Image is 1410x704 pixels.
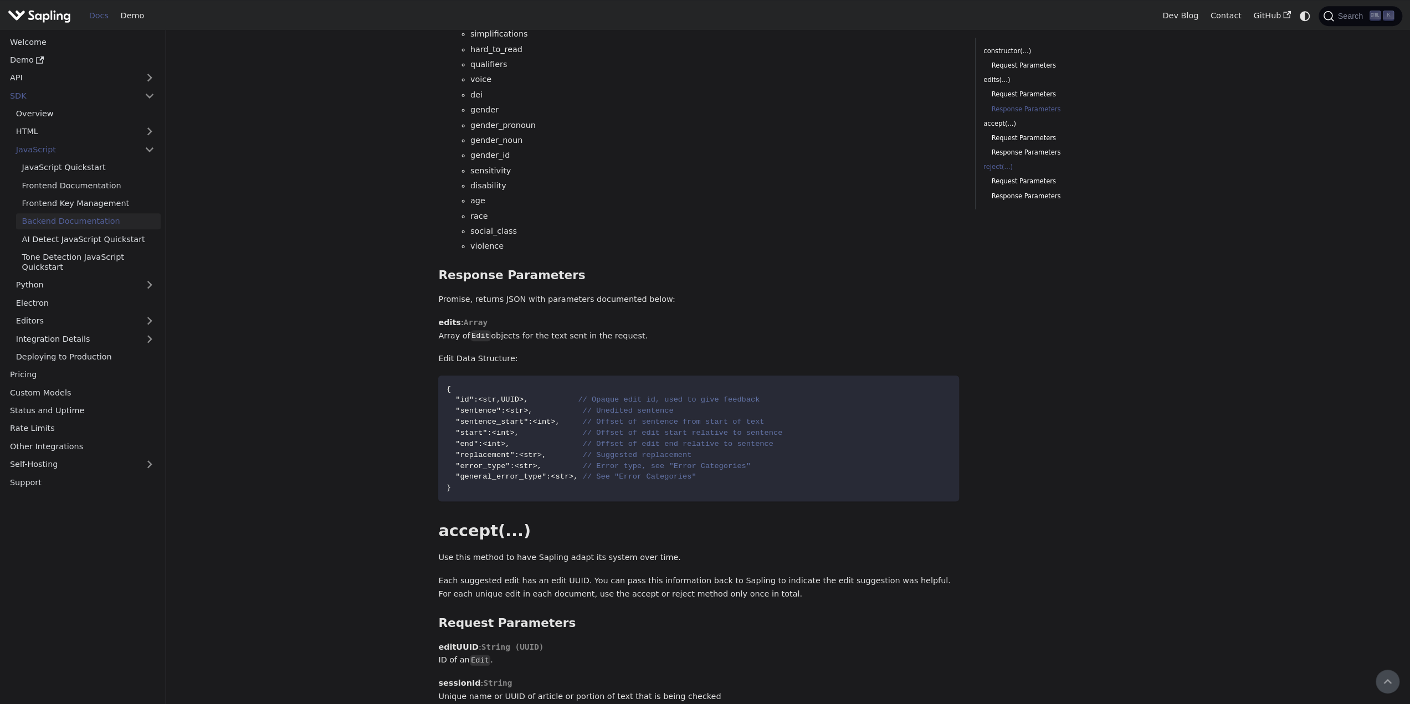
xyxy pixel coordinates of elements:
[983,46,1134,56] a: constructor(...)
[470,165,959,178] li: sensitivity
[4,403,161,419] a: Status and Uptime
[583,429,783,437] span: // Offset of edit start relative to sentence
[455,407,501,415] span: "sentence"
[983,119,1134,129] a: accept(...)
[4,474,161,490] a: Support
[4,52,161,68] a: Demo
[470,119,959,132] li: gender_pronoun
[470,194,959,208] li: age
[583,451,692,459] span: // Suggested replacement
[4,438,161,454] a: Other Integrations
[528,407,532,415] span: ,
[438,293,959,306] p: Promise, returns JSON with parameters documented below:
[455,429,487,437] span: "start"
[10,313,139,329] a: Editors
[438,521,959,541] h2: accept(...)
[991,176,1130,187] a: Request Parameters
[991,89,1130,100] a: Request Parameters
[573,472,578,481] span: ,
[438,268,959,283] h3: Response Parameters
[487,429,491,437] span: :
[16,249,161,275] a: Tone Detection JavaScript Quickstart
[438,679,480,687] strong: sessionId
[510,462,514,470] span: :
[16,177,161,193] a: Frontend Documentation
[470,225,959,238] li: social_class
[10,295,161,311] a: Electron
[4,367,161,383] a: Pricing
[139,313,161,329] button: Expand sidebar category 'Editors'
[10,277,161,293] a: Python
[1334,12,1370,20] span: Search
[470,210,959,223] li: race
[501,407,505,415] span: :
[16,231,161,247] a: AI Detect JavaScript Quickstart
[542,451,546,459] span: ,
[505,407,528,415] span: <str>
[438,352,959,366] p: Edit Data Structure:
[8,8,75,24] a: Sapling.ai
[447,484,451,492] span: }
[438,616,959,631] h3: Request Parameters
[470,330,491,341] code: Edit
[551,472,573,481] span: <str>
[496,395,501,404] span: ,
[4,456,161,472] a: Self-Hosting
[455,451,515,459] span: "replacement"
[501,395,524,404] span: UUID>
[515,429,519,437] span: ,
[583,462,751,470] span: // Error type, see "Error Categories"
[4,420,161,436] a: Rate Limits
[991,104,1130,115] a: Response Parameters
[438,641,959,667] p: : ID of an .
[478,395,496,404] span: <str
[983,75,1134,85] a: edits(...)
[8,8,71,24] img: Sapling.ai
[115,7,150,24] a: Demo
[546,472,551,481] span: :
[583,472,696,481] span: // See "Error Categories"
[519,451,542,459] span: <str>
[1297,8,1313,24] button: Switch between dark and light mode (currently system mode)
[438,318,460,327] strong: edits
[470,28,959,41] li: simplifications
[991,133,1130,143] a: Request Parameters
[455,472,546,481] span: "general_error_type"
[583,407,674,415] span: // Unedited sentence
[455,418,528,426] span: "sentence_start"
[83,7,115,24] a: Docs
[1156,7,1204,24] a: Dev Blog
[4,88,139,104] a: SDK
[492,429,515,437] span: <int>
[983,162,1134,172] a: reject(...)
[470,89,959,102] li: dei
[447,385,451,393] span: {
[10,124,161,140] a: HTML
[455,440,478,448] span: "end"
[470,104,959,117] li: gender
[470,179,959,193] li: disability
[1376,670,1399,693] button: Scroll back to top
[470,73,959,86] li: voice
[515,462,537,470] span: <str>
[16,160,161,176] a: JavaScript Quickstart
[464,318,488,327] span: Array
[1247,7,1296,24] a: GitHub
[438,574,959,601] p: Each suggested edit has an edit UUID. You can pass this information back to Sapling to indicate t...
[10,141,161,157] a: JavaScript
[438,551,959,564] p: Use this method to have Sapling adapt its system over time.
[483,440,505,448] span: <int>
[505,440,510,448] span: ,
[438,677,959,703] p: : Unique name or UUID of article or portion of text that is being checked
[438,316,959,343] p: : Array of objects for the text sent in the request.
[1319,6,1402,26] button: Search (Ctrl+K)
[470,149,959,162] li: gender_id
[478,440,483,448] span: :
[470,134,959,147] li: gender_noun
[583,418,765,426] span: // Offset of sentence from start of text
[139,88,161,104] button: Collapse sidebar category 'SDK'
[481,643,544,651] span: String (UUID)
[4,384,161,400] a: Custom Models
[455,462,510,470] span: "error_type"
[10,349,161,365] a: Deploying to Production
